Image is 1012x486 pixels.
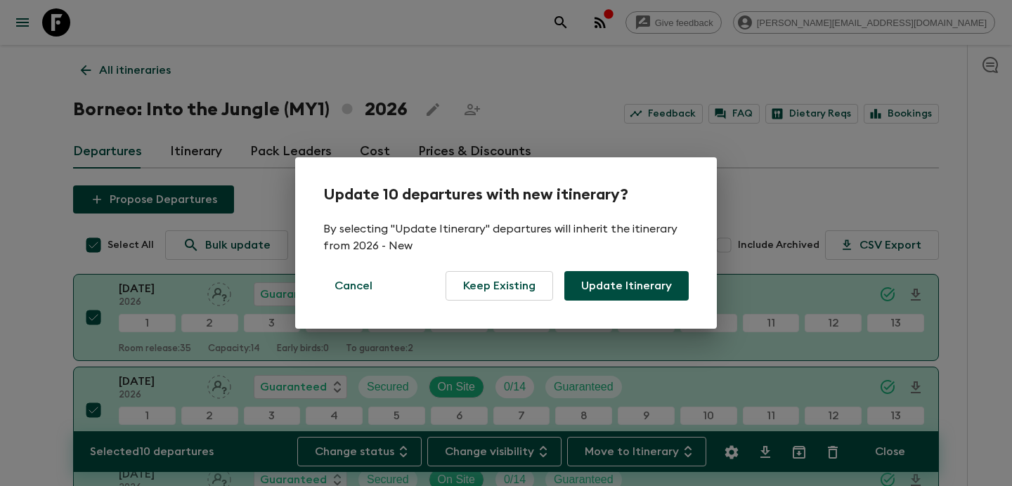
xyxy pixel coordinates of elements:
[323,271,384,301] button: Cancel
[323,221,689,254] p: By selecting "Update Itinerary" departures will inherit the itinerary from 2026 - New
[564,271,689,301] button: Update Itinerary
[446,271,553,301] button: Keep Existing
[323,185,689,204] h2: Update 10 departures with new itinerary?
[335,277,372,294] p: Cancel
